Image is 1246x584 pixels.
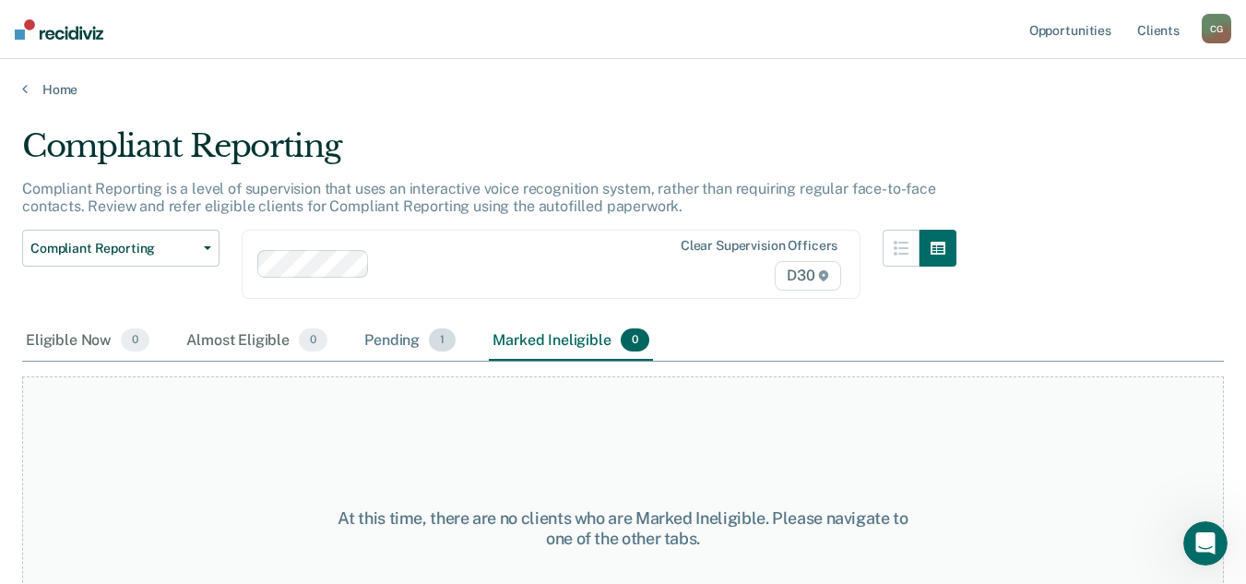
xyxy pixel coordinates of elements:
[22,127,956,180] div: Compliant Reporting
[681,238,837,254] div: Clear supervision officers
[621,328,649,352] span: 0
[22,180,936,215] p: Compliant Reporting is a level of supervision that uses an interactive voice recognition system, ...
[22,321,153,362] div: Eligible Now0
[489,321,653,362] div: Marked Ineligible0
[361,321,459,362] div: Pending1
[775,261,841,291] span: D30
[1183,521,1228,566] iframe: Intercom live chat
[22,230,220,267] button: Compliant Reporting
[1202,14,1231,43] div: C G
[299,328,327,352] span: 0
[429,328,456,352] span: 1
[323,508,923,548] div: At this time, there are no clients who are Marked Ineligible. Please navigate to one of the other...
[183,321,331,362] div: Almost Eligible0
[30,241,196,256] span: Compliant Reporting
[121,328,149,352] span: 0
[1202,14,1231,43] button: CG
[22,81,1224,98] a: Home
[15,19,103,40] img: Recidiviz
